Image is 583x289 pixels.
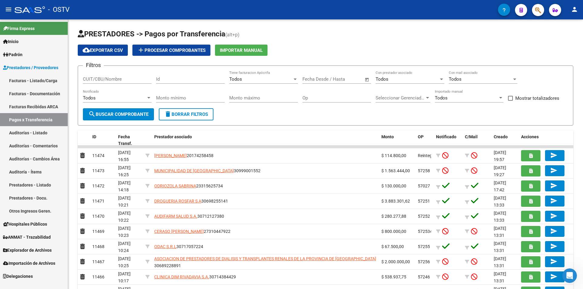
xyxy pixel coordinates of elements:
[92,274,104,279] span: 11466
[381,229,406,234] span: $ 800.000,00
[494,271,506,283] span: [DATE] 13:31
[88,110,96,118] mat-icon: search
[494,180,506,192] span: [DATE] 17:42
[154,153,213,158] span: 20174258458
[550,167,557,174] mat-icon: send
[152,130,379,150] datatable-header-cell: Prestador asociado
[154,168,261,173] span: 30999001552
[137,46,145,54] mat-icon: add
[494,256,506,268] span: [DATE] 13:31
[418,214,430,219] span: 57252
[83,61,104,69] h3: Filtros
[462,130,491,150] datatable-header-cell: C/Mail
[92,214,104,219] span: 11470
[3,260,55,267] span: Importación de Archivos
[118,165,131,177] span: [DATE] 16:25
[550,182,557,189] mat-icon: send
[3,273,33,280] span: Delegaciones
[215,45,268,56] button: Importar Manual
[3,247,52,254] span: Explorador de Archivos
[48,3,70,16] span: - OSTV
[376,95,425,101] span: Seleccionar Gerenciador
[494,150,506,162] span: [DATE] 19:57
[118,180,131,192] span: [DATE] 14:18
[164,110,172,118] mat-icon: delete
[154,274,236,279] span: 30714384429
[494,241,506,253] span: [DATE] 13:31
[154,256,376,268] span: 30689228891
[118,226,131,238] span: [DATE] 10:23
[83,108,154,120] button: Buscar Comprobante
[381,199,410,203] span: $ 3.883.301,62
[118,150,131,162] span: [DATE] 16:55
[229,76,242,82] span: Todos
[154,134,192,139] span: Prestador asociado
[436,134,456,139] span: Notificado
[418,153,436,158] span: Reintegro
[78,30,225,38] span: PRESTADORES -> Pagos por Transferencia
[92,229,104,234] span: 11469
[418,229,432,234] span: 572534
[494,211,506,223] span: [DATE] 13:33
[521,134,539,139] span: Acciones
[92,259,104,264] span: 11467
[381,244,404,249] span: $ 67.500,00
[225,32,240,38] span: (alt+p)
[381,183,406,188] span: $ 130.000,00
[418,259,430,264] span: 57256
[418,168,430,173] span: 57258
[418,134,424,139] span: OP
[418,274,430,279] span: 57246
[491,130,519,150] datatable-header-cell: Creado
[449,76,462,82] span: Todos
[154,229,204,234] span: CERASO [PERSON_NAME]
[83,95,96,101] span: Todos
[3,38,19,45] span: Inicio
[302,76,327,82] input: Fecha inicio
[92,183,104,188] span: 11472
[381,259,410,264] span: $ 2.000.000,00
[154,153,187,158] span: [PERSON_NAME]
[364,76,371,83] button: Open calendar
[3,64,58,71] span: Prestadores / Proveedores
[164,112,208,117] span: Borrar Filtros
[92,244,104,249] span: 11468
[562,268,577,283] iframe: Intercom live chat
[5,6,12,13] mat-icon: menu
[154,244,203,249] span: 30717057224
[381,214,406,219] span: $ 280.277,88
[550,243,557,250] mat-icon: send
[118,134,132,146] span: Fecha Transf.
[3,25,35,32] span: Firma Express
[132,45,210,56] button: Procesar Comprobantes
[550,197,557,204] mat-icon: send
[519,130,573,150] datatable-header-cell: Acciones
[435,95,448,101] span: Todos
[376,76,388,82] span: Todos
[3,51,22,58] span: Padrón
[494,226,506,238] span: [DATE] 13:31
[83,46,90,54] mat-icon: cloud_download
[137,48,206,53] span: Procesar Comprobantes
[550,227,557,235] mat-icon: send
[83,48,123,53] span: Exportar CSV
[118,196,131,207] span: [DATE] 10:21
[118,271,131,283] span: [DATE] 10:17
[92,168,104,173] span: 11473
[550,273,557,280] mat-icon: send
[78,45,128,56] button: Exportar CSV
[515,95,559,102] span: Mostrar totalizadores
[220,48,263,53] span: Importar Manual
[381,274,406,279] span: $ 538.937,75
[118,241,131,253] span: [DATE] 10:24
[92,134,96,139] span: ID
[154,256,376,261] span: ASOCIACION DE PRESTADORES DE DIALISIS Y TRANSPLANTES RENALES DE LA PROVINCIA DE [GEOGRAPHIC_DATA]
[381,153,406,158] span: $ 114.800,00
[418,244,430,249] span: 57255
[434,130,462,150] datatable-header-cell: Notificado
[154,274,209,279] span: CLINICA DIM RIVADAVIA S.A.
[550,212,557,220] mat-icon: send
[154,244,176,249] span: ODAC S.R.L
[332,76,362,82] input: Fecha fin
[550,258,557,265] mat-icon: send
